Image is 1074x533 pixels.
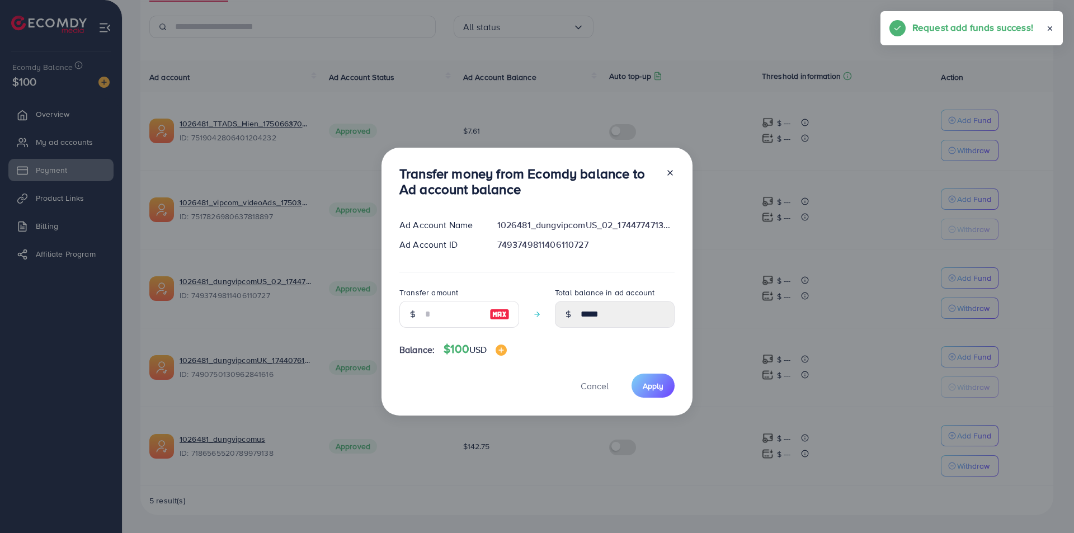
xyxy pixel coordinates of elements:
[390,219,488,232] div: Ad Account Name
[399,166,657,198] h3: Transfer money from Ecomdy balance to Ad account balance
[567,374,623,398] button: Cancel
[496,345,507,356] img: image
[399,287,458,298] label: Transfer amount
[632,374,675,398] button: Apply
[488,219,684,232] div: 1026481_dungvipcomUS_02_1744774713900
[1026,483,1066,525] iframe: Chat
[469,343,487,356] span: USD
[488,238,684,251] div: 7493749811406110727
[489,308,510,321] img: image
[390,238,488,251] div: Ad Account ID
[912,20,1033,35] h5: Request add funds success!
[399,343,435,356] span: Balance:
[555,287,654,298] label: Total balance in ad account
[581,380,609,392] span: Cancel
[643,380,663,392] span: Apply
[444,342,507,356] h4: $100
